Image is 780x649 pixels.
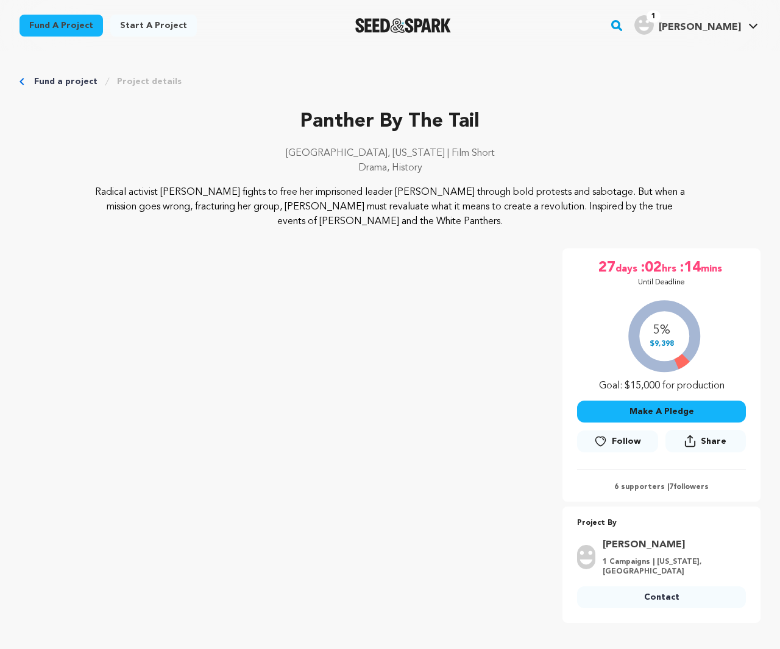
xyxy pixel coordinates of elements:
span: Share [701,435,726,447]
span: Claire J.'s Profile [632,13,760,38]
span: mins [701,258,725,278]
img: user.png [577,545,595,569]
p: Until Deadline [638,278,685,287]
p: Drama, History [19,161,760,175]
a: Project details [117,75,182,88]
p: 1 Campaigns | [US_STATE], [GEOGRAPHIC_DATA] [603,557,739,577]
span: 7 [669,483,673,491]
span: Share [665,430,746,457]
span: [PERSON_NAME] [659,23,741,32]
img: user.png [634,15,654,35]
a: Contact [577,586,746,608]
span: 1 [647,10,661,23]
a: Fund a project [19,15,103,37]
span: hrs [662,258,679,278]
p: 6 supporters | followers [577,482,746,492]
img: Seed&Spark Logo Dark Mode [355,18,451,33]
span: Follow [612,435,641,447]
a: Fund a project [34,75,97,88]
a: Start a project [110,15,197,37]
div: Claire J.'s Profile [634,15,741,35]
p: [GEOGRAPHIC_DATA], [US_STATE] | Film Short [19,146,760,161]
button: Make A Pledge [577,401,746,423]
span: 27 [598,258,615,278]
span: :14 [679,258,701,278]
div: Breadcrumb [19,75,760,88]
p: Project By [577,516,746,530]
p: Panther By The Tail [19,107,760,136]
a: Seed&Spark Homepage [355,18,451,33]
a: Claire J.'s Profile [632,13,760,35]
a: Goto Claire James profile [603,538,739,552]
button: Follow [577,430,658,452]
span: :02 [640,258,662,278]
button: Share [665,430,746,452]
p: Radical activist [PERSON_NAME] fights to free her imprisoned leader [PERSON_NAME] through bold pr... [94,185,687,229]
span: days [615,258,640,278]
